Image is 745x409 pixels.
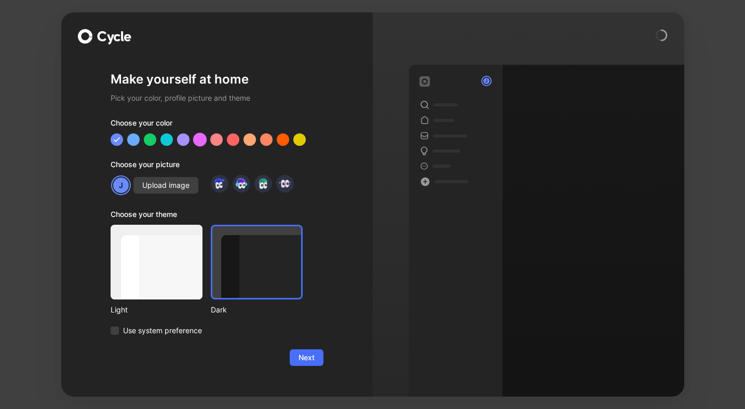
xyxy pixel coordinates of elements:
div: J [112,176,130,194]
div: Choose your theme [111,208,303,225]
img: avatar [212,176,226,190]
span: Use system preference [123,324,202,337]
button: Upload image [133,177,198,194]
div: Choose your color [111,117,323,133]
span: Upload image [142,179,189,192]
img: avatar [234,176,248,190]
div: Light [111,304,202,316]
h1: Make yourself at home [111,71,323,88]
img: workspace-default-logo-wX5zAyuM.png [419,76,430,87]
img: avatar [278,176,292,190]
h2: Pick your color, profile picture and theme [111,92,323,104]
img: avatar [256,176,270,190]
div: Dark [211,304,303,316]
button: Next [290,349,323,366]
span: Next [299,351,315,364]
div: Choose your picture [111,158,323,175]
div: J [482,77,491,85]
